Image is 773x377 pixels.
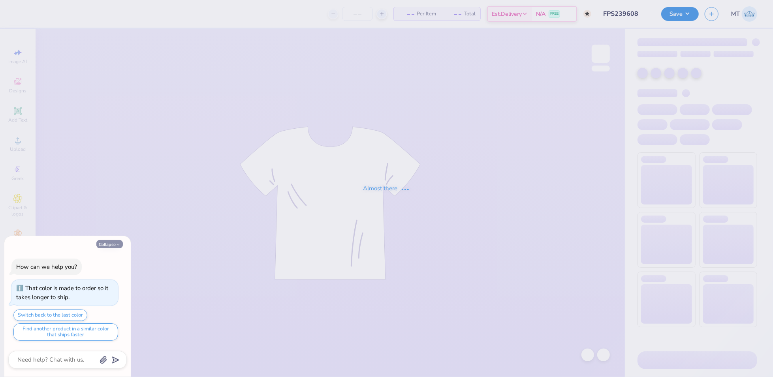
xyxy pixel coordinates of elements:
button: Find another product in a similar color that ships faster [13,323,118,341]
div: Almost there [363,184,410,193]
div: That color is made to order so it takes longer to ship. [16,284,108,301]
button: Switch back to the last color [13,309,87,321]
button: Collapse [96,240,123,248]
div: How can we help you? [16,263,77,271]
